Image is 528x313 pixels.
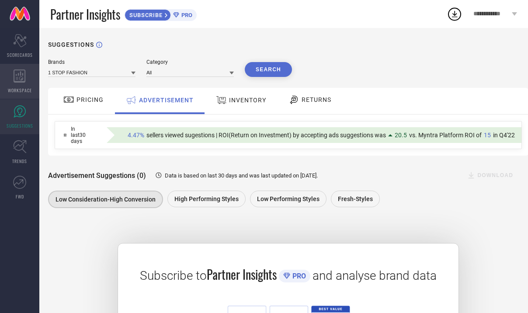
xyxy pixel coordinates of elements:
[338,195,373,202] span: Fresh-Styles
[48,171,146,180] span: Advertisement Suggestions (0)
[12,158,27,164] span: TRENDS
[409,132,482,139] span: vs. Myntra Platform ROI of
[125,7,197,21] a: SUBSCRIBEPRO
[313,268,437,283] span: and analyse brand data
[125,12,165,18] span: SUBSCRIBE
[395,132,407,139] span: 20.5
[56,196,156,203] span: Low Consideration-High Conversion
[76,96,104,103] span: PRICING
[174,195,239,202] span: High Performing Styles
[257,195,320,202] span: Low Performing Styles
[71,126,88,144] span: In last 30 days
[207,265,277,283] span: Partner Insights
[229,97,266,104] span: INVENTORY
[290,272,306,280] span: PRO
[7,122,33,129] span: SUGGESTIONS
[179,12,192,18] span: PRO
[447,6,462,22] div: Open download list
[484,132,491,139] span: 15
[139,97,194,104] span: ADVERTISEMENT
[165,172,318,179] span: Data is based on last 30 days and was last updated on [DATE] .
[140,268,207,283] span: Subscribe to
[245,62,292,77] button: Search
[493,132,515,139] span: in Q4'22
[48,41,94,48] h1: SUGGESTIONS
[146,132,386,139] span: sellers viewed sugestions | ROI(Return on Investment) by accepting ads suggestions was
[8,87,32,94] span: WORKSPACE
[16,193,24,200] span: FWD
[128,132,144,139] span: 4.47%
[7,52,33,58] span: SCORECARDS
[123,129,519,141] div: Percentage of sellers who have viewed suggestions for the current Insight Type
[302,96,331,103] span: RETURNS
[146,59,234,65] div: Category
[50,5,120,23] span: Partner Insights
[48,59,135,65] div: Brands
